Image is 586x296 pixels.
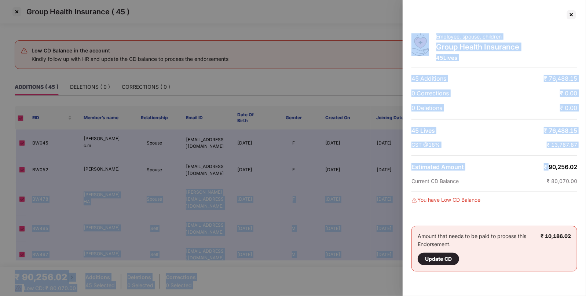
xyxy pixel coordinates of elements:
span: ₹ 76,488.15 [544,75,577,82]
span: ₹ 76,488.15 [544,127,577,134]
span: ₹ 0.00 [560,104,577,112]
span: ₹ 13,767.87 [547,142,577,148]
span: ₹ 0.00 [560,89,577,97]
span: Estimated Amount [411,163,464,171]
b: ₹ 10,186.02 [541,233,571,239]
span: ₹ 80,070.00 [547,178,577,184]
p: Group Health Insurance [436,43,520,51]
span: Current CD Balance [411,178,459,184]
div: Update CD [425,255,452,263]
span: 45 Lives [436,54,458,61]
span: ₹ 90,256.02 [544,163,577,171]
img: svg+xml;base64,PHN2ZyBpZD0iRGFuZ2VyLTMyeDMyIiB4bWxucz0iaHR0cDovL3d3dy53My5vcmcvMjAwMC9zdmciIHdpZH... [411,197,417,203]
span: 0 Deletions [411,104,442,112]
span: 0 Corrections [411,89,449,97]
div: Amount that needs to be paid to process this Endorsement. [418,232,541,265]
div: You have Low CD Balance [411,196,577,204]
img: svg+xml;base64,PHN2ZyB4bWxucz0iaHR0cDovL3d3dy53My5vcmcvMjAwMC9zdmciIHdpZHRoPSI0Ny43MTQiIGhlaWdodD... [411,33,429,56]
span: 45 Additions [411,75,446,82]
p: Employee, spouse, children [436,33,520,40]
span: GST @18% [411,142,440,148]
span: 45 Lives [411,127,435,134]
